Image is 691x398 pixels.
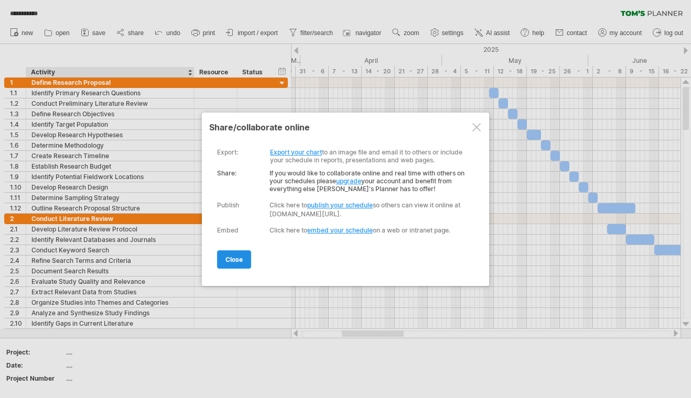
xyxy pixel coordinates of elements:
strong: Share: [217,169,236,177]
a: embed your schedule [307,226,373,234]
div: If you would like to collaborate online and real time with others on your schedules please your a... [217,164,469,193]
div: Publish [217,201,239,209]
span: close [225,256,243,263]
div: share/collaborate online [209,122,482,132]
a: publish your schedule [307,201,373,209]
div: to an image file and email it to others or include your schedule in reports, presentations and we... [217,140,469,164]
a: Export your chart [270,148,322,156]
div: Embed [217,226,239,234]
div: Click here to on a web or intranet page. [269,226,469,234]
div: Click here to so others can view it online at [DOMAIN_NAME][URL]. [269,201,469,218]
div: export: [217,148,238,156]
a: close [217,250,251,269]
a: upgrade [336,177,361,185]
